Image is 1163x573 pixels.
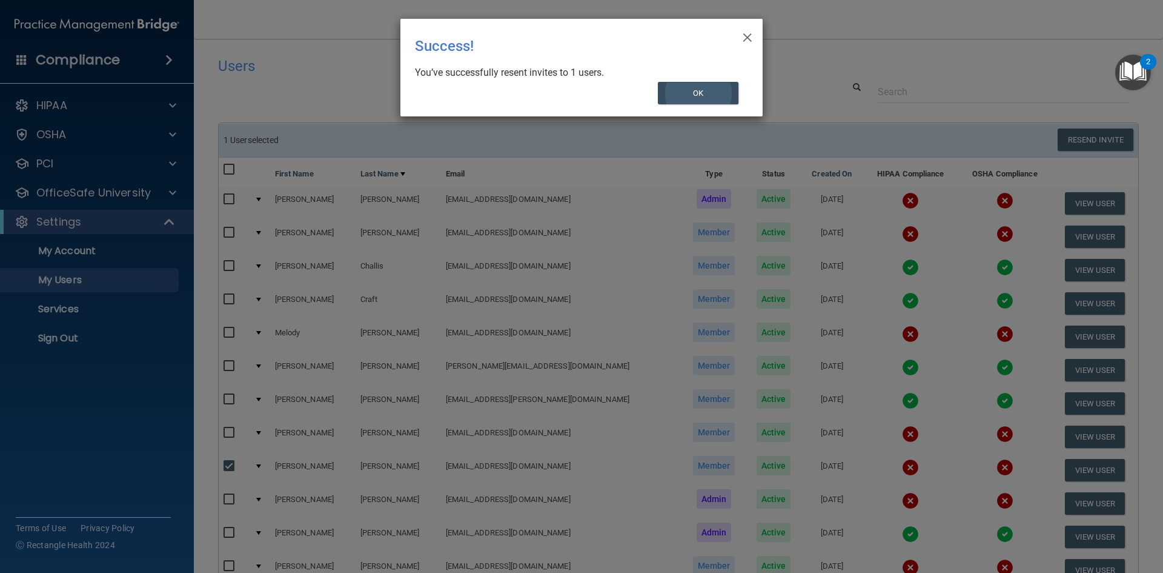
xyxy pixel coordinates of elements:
[1146,62,1150,78] div: 2
[658,82,739,104] button: OK
[953,487,1148,535] iframe: Drift Widget Chat Controller
[415,66,738,79] div: You’ve successfully resent invites to 1 users.
[742,24,753,48] span: ×
[415,28,698,64] div: Success!
[1115,55,1151,90] button: Open Resource Center, 2 new notifications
